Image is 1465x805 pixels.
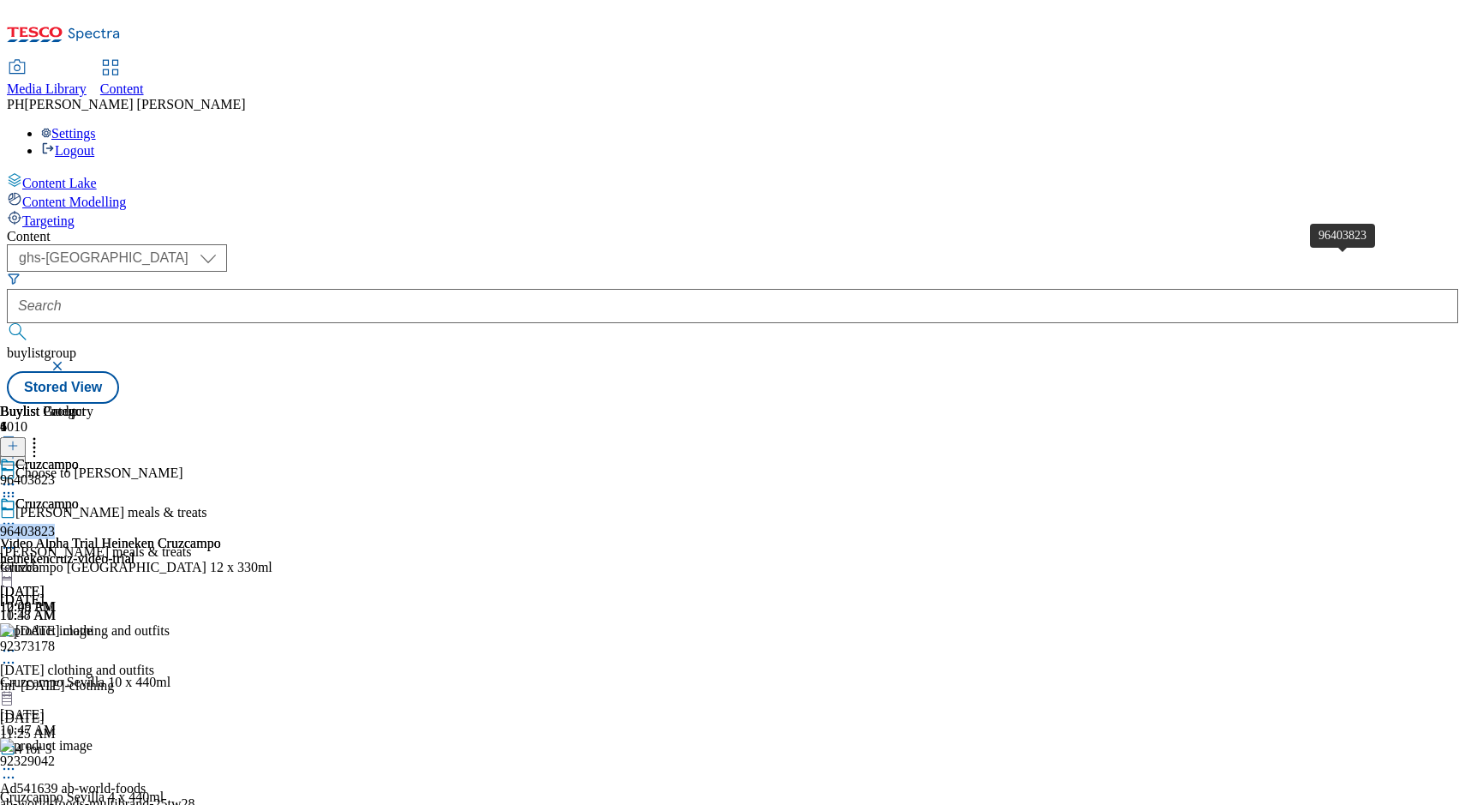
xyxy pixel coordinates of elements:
a: Logout [41,143,94,158]
a: Targeting [7,210,1458,229]
a: Content Modelling [7,191,1458,210]
a: Settings [41,126,96,141]
input: Search [7,289,1458,323]
span: PH [7,97,24,111]
span: Content Lake [22,176,97,190]
span: Targeting [22,213,75,228]
a: Media Library [7,61,87,97]
span: Content [100,81,144,96]
button: Stored View [7,371,119,404]
a: Content Lake [7,172,1458,191]
span: buylistgroup [7,345,76,360]
a: Content [100,61,144,97]
span: Content Modelling [22,195,126,209]
div: Content [7,229,1458,244]
span: Media Library [7,81,87,96]
svg: Search Filters [7,272,21,285]
span: [PERSON_NAME] [PERSON_NAME] [24,97,245,111]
